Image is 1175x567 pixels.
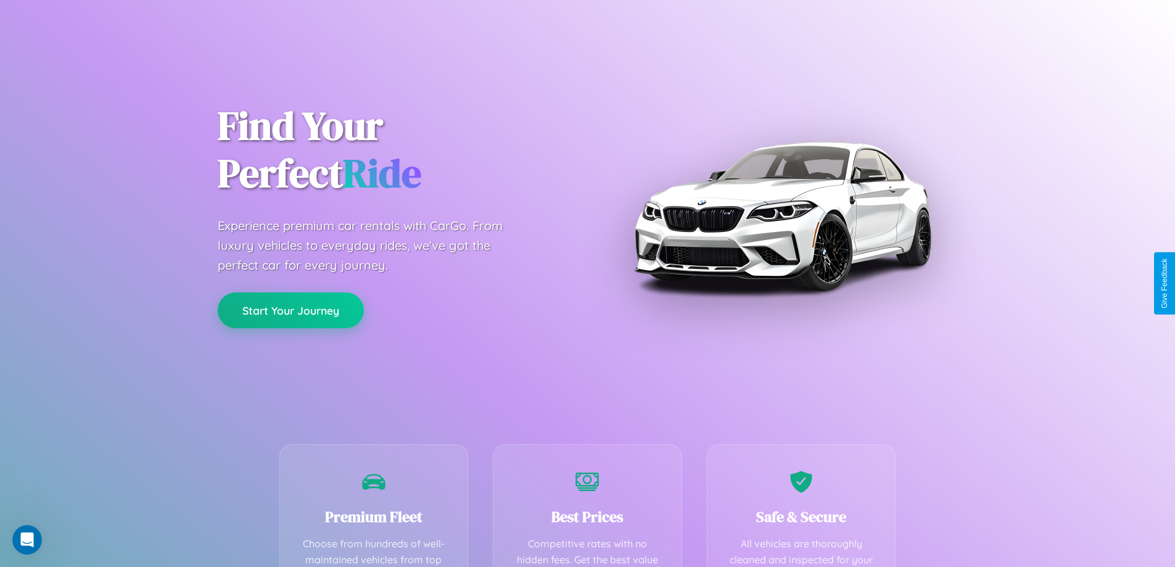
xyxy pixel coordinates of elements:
h3: Premium Fleet [299,507,450,527]
iframe: Intercom live chat [12,525,42,555]
h3: Safe & Secure [726,507,877,527]
span: Ride [343,146,421,200]
h3: Best Prices [512,507,663,527]
h1: Find Your Perfect [218,102,569,197]
button: Start Your Journey [218,292,364,328]
img: Premium BMW car rental vehicle [628,62,936,370]
div: Give Feedback [1160,259,1169,308]
p: Experience premium car rentals with CarGo. From luxury vehicles to everyday rides, we've got the ... [218,216,526,275]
